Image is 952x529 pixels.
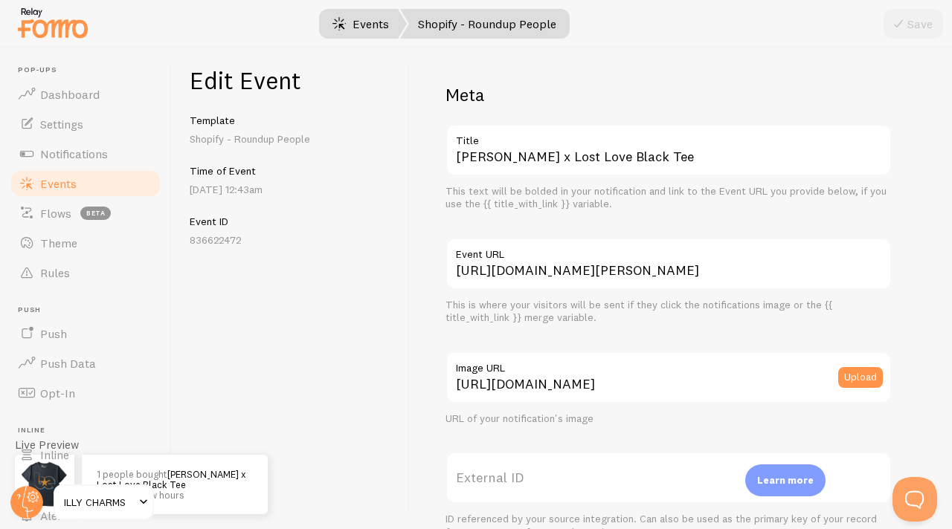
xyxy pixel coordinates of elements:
button: Upload [838,367,883,388]
span: Opt-In [40,386,75,400]
span: Events [40,176,77,191]
span: Theme [40,236,77,250]
a: ILLY CHARMS [54,484,154,520]
label: Title [446,124,892,149]
a: Events [9,169,162,198]
a: Dashboard [9,79,162,109]
a: Rules [9,258,162,288]
a: Notifications [9,139,162,169]
p: Learn more [757,473,814,487]
h1: Edit Event [190,65,391,96]
span: Flows [40,206,71,221]
h5: Time of Event [190,164,391,178]
span: Push [40,326,67,341]
a: Push [9,319,162,348]
span: Push [18,305,162,315]
span: ILLY CHARMS [64,493,135,511]
label: Image URL [446,351,892,377]
span: Pop-ups [18,65,162,75]
label: External ID [446,452,892,504]
a: Flows beta [9,198,162,228]
span: Settings [40,117,83,132]
div: URL of your notification's image [446,412,892,426]
span: Dashboard [40,87,100,102]
label: Event URL [446,238,892,263]
span: beta [80,207,111,220]
div: Learn more [745,464,826,496]
h5: Event ID [190,215,391,228]
a: Theme [9,228,162,258]
span: Notifications [40,146,108,161]
span: Push Data [40,356,96,371]
iframe: Help Scout Beacon - Open [892,477,937,522]
h2: Meta [446,83,892,106]
p: [DATE] 12:43am [190,182,391,197]
img: fomo-relay-logo-orange.svg [16,4,90,42]
span: Rules [40,265,70,280]
a: Settings [9,109,162,139]
a: Push Data [9,348,162,378]
div: This text will be bolded in your notification and link to the Event URL you provide below, if you... [446,185,892,211]
p: 836622472 [190,233,391,247]
a: Inline [9,440,162,470]
span: Inline [40,447,69,462]
h5: Template [190,114,391,127]
a: Opt-In [9,378,162,408]
span: Inline [18,426,162,435]
div: This is where your visitors will be sent if they click the notifications image or the {{ title_wi... [446,299,892,325]
p: Shopify - Roundup People [190,132,391,146]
